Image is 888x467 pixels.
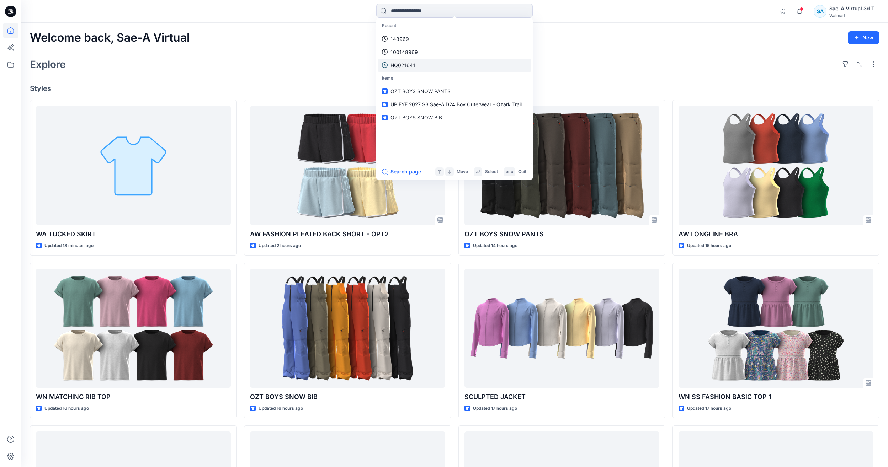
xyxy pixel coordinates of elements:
[378,19,531,32] p: Recent
[687,242,731,249] p: Updated 15 hours ago
[30,84,879,93] h4: Styles
[378,45,531,59] a: 100148969
[36,392,231,402] p: WN MATCHING RIB TOP
[464,392,659,402] p: SCULPTED JACKET
[506,168,513,176] p: esc
[679,392,873,402] p: WN SS FASHION BASIC TOP 1
[390,88,451,94] span: OZT BOYS SNOW PANTS
[687,405,731,412] p: Updated 17 hours ago
[30,59,66,70] h2: Explore
[464,269,659,388] a: SCULPTED JACKET
[485,168,498,176] p: Select
[44,242,94,249] p: Updated 13 minutes ago
[378,111,531,124] a: OZT BOYS SNOW BIB
[679,269,873,388] a: WN SS FASHION BASIC TOP 1
[814,5,826,18] div: SA
[464,229,659,239] p: OZT BOYS SNOW PANTS
[390,114,442,120] span: OZT BOYS SNOW BIB
[36,229,231,239] p: WA TUCKED SKIRT
[250,106,445,225] a: AW FASHION PLEATED BACK SHORT - OPT2
[250,392,445,402] p: OZT BOYS SNOW BIB
[259,242,301,249] p: Updated 2 hours ago
[390,61,415,69] p: HQ021641
[390,35,409,43] p: 148969
[259,405,303,412] p: Updated 16 hours ago
[473,405,517,412] p: Updated 17 hours ago
[679,106,873,225] a: AW LONGLINE BRA
[518,168,526,176] p: Quit
[44,405,89,412] p: Updated 16 hours ago
[382,167,421,176] button: Search page
[250,269,445,388] a: OZT BOYS SNOW BIB
[378,98,531,111] a: UP FYE 2027 S3 Sae-A D24 Boy Outerwear - Ozark Trail
[829,4,879,13] div: Sae-A Virtual 3d Team
[36,106,231,225] a: WA TUCKED SKIRT
[36,269,231,388] a: WN MATCHING RIB TOP
[473,242,517,249] p: Updated 14 hours ago
[390,101,522,107] span: UP FYE 2027 S3 Sae-A D24 Boy Outerwear - Ozark Trail
[30,31,190,44] h2: Welcome back, Sae-A Virtual
[829,13,879,18] div: Walmart
[378,59,531,72] a: HQ021641
[390,48,418,56] p: 100148969
[464,106,659,225] a: OZT BOYS SNOW PANTS
[457,168,468,176] p: Move
[378,32,531,45] a: 148969
[848,31,879,44] button: New
[679,229,873,239] p: AW LONGLINE BRA
[250,229,445,239] p: AW FASHION PLEATED BACK SHORT - OPT2
[378,85,531,98] a: OZT BOYS SNOW PANTS
[378,72,531,85] p: Items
